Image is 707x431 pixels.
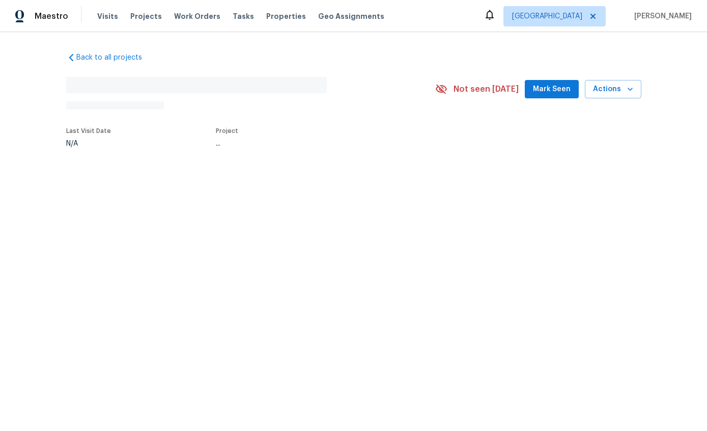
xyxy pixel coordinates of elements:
[266,11,306,21] span: Properties
[533,83,571,96] span: Mark Seen
[66,128,111,134] span: Last Visit Date
[174,11,220,21] span: Work Orders
[130,11,162,21] span: Projects
[233,13,254,20] span: Tasks
[630,11,692,21] span: [PERSON_NAME]
[216,128,238,134] span: Project
[593,83,633,96] span: Actions
[35,11,68,21] span: Maestro
[512,11,582,21] span: [GEOGRAPHIC_DATA]
[66,140,111,147] div: N/A
[454,84,519,94] span: Not seen [DATE]
[66,52,164,63] a: Back to all projects
[585,80,641,99] button: Actions
[525,80,579,99] button: Mark Seen
[216,140,411,147] div: ...
[97,11,118,21] span: Visits
[318,11,384,21] span: Geo Assignments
